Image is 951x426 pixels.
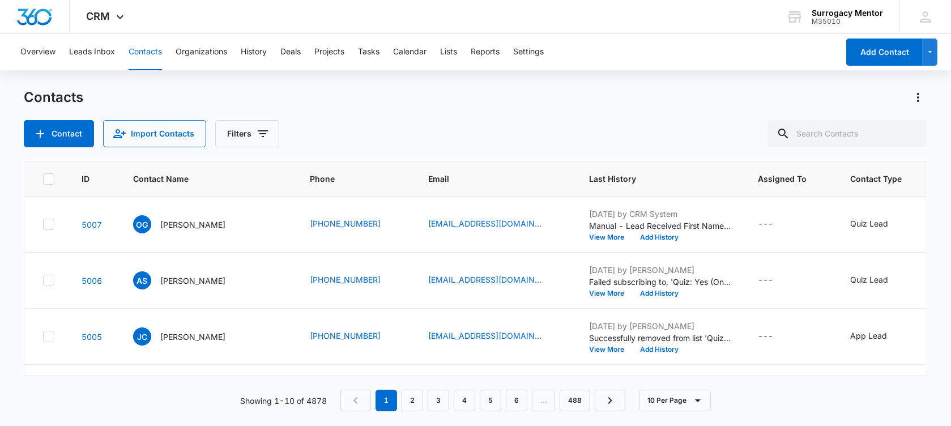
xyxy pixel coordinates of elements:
button: View More [589,234,632,241]
a: Page 2 [402,390,423,411]
div: Email - oliviasgrant@yahoo.com - Select to Edit Field [428,218,562,231]
button: Organizations [176,34,227,70]
button: Lists [440,34,457,70]
input: Search Contacts [767,120,927,147]
a: Navigate to contact details page for Olivia Grant [82,220,102,229]
button: Calendar [393,34,427,70]
span: ID [82,173,89,185]
button: Deals [280,34,301,70]
a: Page 5 [480,390,501,411]
div: App Lead [850,330,887,342]
div: Email - keajam0223a@gmail.com - Select to Edit Field [428,330,562,343]
span: OG [133,215,151,233]
div: account name [812,8,883,18]
a: Page 3 [428,390,449,411]
button: Leads Inbox [69,34,115,70]
div: Email - anitasims0326@gmail.com - Select to Edit Field [428,274,562,287]
button: View More [589,346,632,353]
a: [PHONE_NUMBER] [310,218,381,229]
button: Import Contacts [103,120,206,147]
button: View More [589,290,632,297]
p: [DATE] by [PERSON_NAME] [589,320,731,332]
nav: Pagination [340,390,625,411]
div: Phone - +1 (517) 817-9129 - Select to Edit Field [310,330,401,343]
span: Contact Type [850,173,902,185]
a: Page 4 [454,390,475,411]
button: Settings [513,34,544,70]
div: Contact Name - Anita Sims - Select to Edit Field [133,271,246,289]
button: Actions [909,88,927,107]
div: Assigned To - - Select to Edit Field [758,218,794,231]
p: Successfully removed from list 'Quiz: Yes (Ongoing) (recreated 7/15)'. [589,332,731,344]
div: Contact Name - Jamie Chase - Select to Edit Field [133,327,246,346]
span: Contact Name [133,173,266,185]
h1: Contacts [24,89,83,106]
div: Contact Type - Quiz Lead - Select to Edit Field [850,218,909,231]
div: account id [812,18,883,25]
p: [DATE] by CRM System [589,208,731,220]
button: Overview [20,34,56,70]
div: Quiz Lead [850,218,888,229]
a: Navigate to contact details page for Jamie Chase [82,332,102,342]
button: Add History [632,290,686,297]
button: Add History [632,346,686,353]
div: --- [758,218,773,231]
span: AS [133,271,151,289]
a: Navigate to contact details page for Anita Sims [82,276,102,286]
div: Phone - +1 (267) 516-6665 - Select to Edit Field [310,218,401,231]
a: Next Page [595,390,625,411]
a: Page 488 [560,390,590,411]
div: Quiz Lead [850,274,888,286]
span: Phone [310,173,385,185]
span: Assigned To [758,173,807,185]
span: JC [133,327,151,346]
span: Last History [589,173,714,185]
div: --- [758,330,773,343]
p: [PERSON_NAME] [160,275,225,287]
div: Phone - +1 (805) 478-3801 - Select to Edit Field [310,274,401,287]
div: Assigned To - - Select to Edit Field [758,330,794,343]
a: Page 6 [506,390,527,411]
button: Filters [215,120,279,147]
a: [EMAIL_ADDRESS][DOMAIN_NAME] [428,274,541,286]
button: Add Contact [24,120,94,147]
p: [PERSON_NAME] [160,331,225,343]
a: [PHONE_NUMBER] [310,330,381,342]
p: Showing 1-10 of 4878 [240,395,327,407]
p: [DATE] by [PERSON_NAME] [589,264,731,276]
button: Add Contact [846,39,923,66]
p: Failed subscribing to, 'Quiz: Yes (Ongoing) - recreated 7/15'. [589,276,731,288]
button: Projects [314,34,344,70]
button: Tasks [358,34,379,70]
a: [PHONE_NUMBER] [310,274,381,286]
div: Contact Name - Olivia Grant - Select to Edit Field [133,215,246,233]
div: Contact Type - Quiz Lead - Select to Edit Field [850,274,909,287]
button: Contacts [129,34,162,70]
div: --- [758,274,773,287]
p: Manual - Lead Received First Name: [PERSON_NAME] Last Name: [PERSON_NAME] Phone: [PHONE_NUMBER] E... [589,220,731,232]
em: 1 [376,390,397,411]
span: CRM [87,10,110,22]
button: History [241,34,267,70]
a: [EMAIL_ADDRESS][DOMAIN_NAME] [428,330,541,342]
button: Reports [471,34,500,70]
button: 10 Per Page [639,390,711,411]
a: [EMAIL_ADDRESS][DOMAIN_NAME] [428,218,541,229]
p: [PERSON_NAME] [160,219,225,231]
button: Add History [632,234,686,241]
span: Email [428,173,545,185]
div: Assigned To - - Select to Edit Field [758,274,794,287]
div: Contact Type - App Lead - Select to Edit Field [850,330,907,343]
